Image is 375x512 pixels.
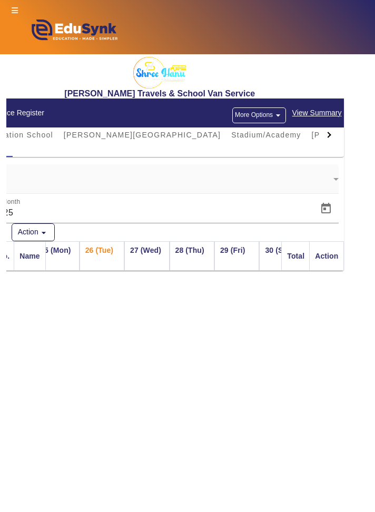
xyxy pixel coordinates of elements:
button: Open calendar [313,196,339,221]
button: More Options [232,107,286,123]
th: 27 (Wed) [124,241,169,271]
mat-header-cell: Action [309,241,344,271]
span: Stadium/Academy [231,131,301,139]
th: 30 (Sat) [259,241,304,271]
img: edusynk-logo.png [12,16,135,49]
mat-header-cell: Total [282,241,311,271]
img: 2bec4155-9170-49cd-8f97-544ef27826c4 [133,57,186,88]
mat-icon: arrow_drop_down [38,228,49,238]
th: 28 (Thu) [170,241,214,271]
span: [PERSON_NAME][GEOGRAPHIC_DATA] [64,131,221,139]
th: 25 (Mon) [34,241,79,271]
th: 26 (Tue) [80,241,124,271]
button: Action [12,223,55,241]
mat-header-cell: Name [14,241,46,271]
mat-icon: arrow_drop_down [273,110,283,121]
th: 29 (Fri) [214,241,259,271]
span: View Summary [292,107,342,119]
